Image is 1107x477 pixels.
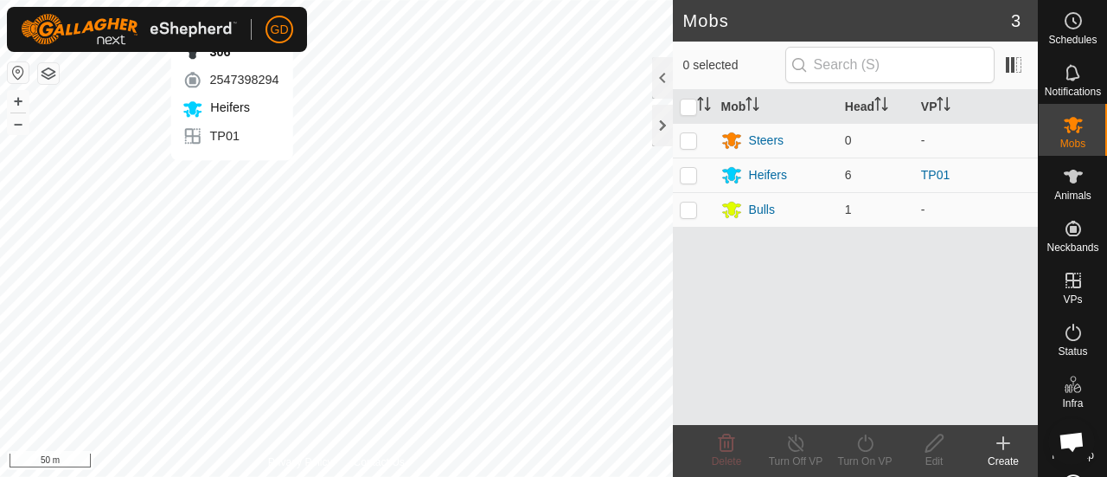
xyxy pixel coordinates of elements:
th: Mob [714,90,838,124]
span: Infra [1062,398,1083,409]
div: TP01 [182,126,279,147]
a: Privacy Policy [268,454,333,470]
div: Heifers [749,166,787,184]
div: 2547398294 [182,69,279,90]
div: Edit [899,454,969,469]
div: Create [969,454,1038,469]
p-sorticon: Activate to sort [937,100,950,113]
span: Heifers [207,100,250,114]
span: 1 [845,203,852,216]
span: GD [271,21,289,39]
button: – [8,113,29,134]
span: Animals [1054,190,1091,201]
td: - [914,192,1038,227]
p-sorticon: Activate to sort [874,100,888,113]
span: 6 [845,168,852,182]
div: Open chat [1048,418,1095,465]
h2: Mobs [683,10,1011,31]
span: VPs [1063,294,1082,305]
a: Contact Us [353,454,404,470]
div: Turn Off VP [761,454,830,469]
span: Heatmap [1052,450,1094,461]
span: 0 selected [683,56,785,74]
p-sorticon: Activate to sort [745,100,759,113]
span: 3 [1011,8,1021,34]
span: Neckbands [1046,242,1098,253]
th: VP [914,90,1038,124]
button: Map Layers [38,63,59,84]
button: + [8,91,29,112]
p-sorticon: Activate to sort [697,100,711,113]
input: Search (S) [785,47,995,83]
a: TP01 [921,168,950,182]
span: Mobs [1060,139,1085,149]
button: Reset Map [8,62,29,83]
span: Delete [712,455,742,467]
span: Notifications [1045,87,1101,97]
div: Turn On VP [830,454,899,469]
span: 0 [845,133,852,147]
img: Gallagher Logo [21,14,237,45]
span: Schedules [1048,35,1097,45]
div: 306 [182,42,279,62]
div: Steers [749,132,784,150]
div: Bulls [749,201,775,219]
td: - [914,123,1038,158]
th: Head [838,90,914,124]
span: Status [1058,346,1087,357]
